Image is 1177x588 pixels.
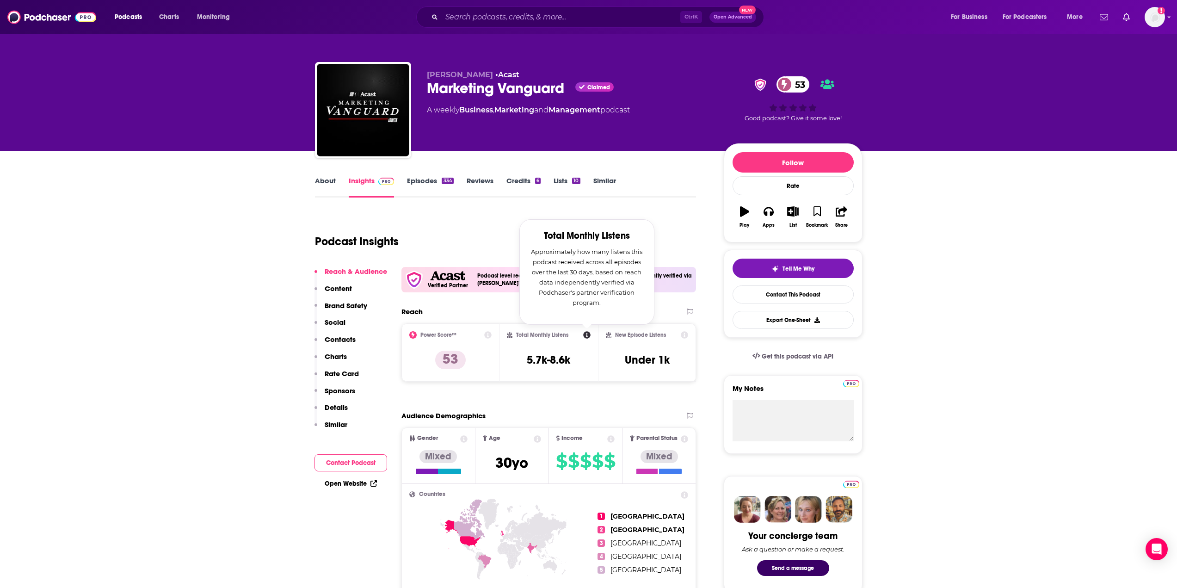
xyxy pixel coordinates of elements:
[781,200,805,234] button: List
[680,11,702,23] span: Ctrl K
[314,335,356,352] button: Contacts
[401,411,486,420] h2: Audience Demographics
[757,560,829,576] button: Send a message
[762,353,833,360] span: Get this podcast via API
[493,105,494,114] span: ,
[325,369,359,378] p: Rate Card
[419,450,457,463] div: Mixed
[944,10,999,25] button: open menu
[325,335,356,344] p: Contacts
[197,11,230,24] span: Monitoring
[734,496,761,523] img: Sydney Profile
[317,64,409,156] img: Marketing Vanguard
[401,307,423,316] h2: Reach
[598,513,605,520] span: 1
[315,176,336,198] a: About
[325,480,377,488] a: Open Website
[598,526,605,533] span: 2
[610,526,684,534] span: [GEOGRAPHIC_DATA]
[1060,10,1094,25] button: open menu
[314,318,345,335] button: Social
[826,496,852,523] img: Jon Profile
[325,267,387,276] p: Reach & Audience
[108,10,154,25] button: open menu
[349,176,394,198] a: InsightsPodchaser Pro
[442,178,453,184] div: 334
[430,271,465,281] img: Acast
[495,454,528,472] span: 30 yo
[763,223,775,228] div: Apps
[580,454,591,469] span: $
[997,10,1060,25] button: open menu
[467,176,493,198] a: Reviews
[733,384,854,400] label: My Notes
[314,301,367,318] button: Brand Safety
[610,552,681,561] span: [GEOGRAPHIC_DATA]
[733,285,854,303] a: Contact This Podcast
[733,311,854,329] button: Export One-Sheet
[315,235,399,248] h1: Podcast Insights
[1145,7,1165,27] img: User Profile
[615,332,666,338] h2: New Episode Listens
[598,553,605,560] span: 4
[733,259,854,278] button: tell me why sparkleTell Me Why
[495,70,519,79] span: •
[378,178,394,185] img: Podchaser Pro
[428,283,468,288] h5: Verified Partner
[425,6,773,28] div: Search podcasts, credits, & more...
[783,265,814,272] span: Tell Me Why
[843,481,859,488] img: Podchaser Pro
[7,8,96,26] a: Podchaser - Follow, Share and Rate Podcasts
[325,352,347,361] p: Charts
[789,223,797,228] div: List
[516,332,568,338] h2: Total Monthly Listens
[835,223,848,228] div: Share
[610,539,681,547] span: [GEOGRAPHIC_DATA]
[489,435,500,441] span: Age
[314,284,352,301] button: Content
[843,380,859,387] img: Podchaser Pro
[733,176,854,195] div: Rate
[314,403,348,420] button: Details
[556,454,567,469] span: $
[724,70,863,128] div: verified Badge53Good podcast? Give it some love!
[561,435,583,441] span: Income
[325,301,367,310] p: Brand Safety
[1119,9,1134,25] a: Show notifications dropdown
[1145,7,1165,27] button: Show profile menu
[757,200,781,234] button: Apps
[535,178,541,184] div: 6
[498,70,519,79] a: Acast
[733,200,757,234] button: Play
[745,345,841,368] a: Get this podcast via API
[554,176,580,198] a: Lists10
[314,386,355,403] button: Sponsors
[527,353,570,367] h3: 5.7k-8.6k
[1003,11,1047,24] span: For Podcasters
[795,496,822,523] img: Jules Profile
[325,420,347,429] p: Similar
[548,105,600,114] a: Management
[786,76,810,93] span: 53
[427,105,630,116] div: A weekly podcast
[419,491,445,497] span: Countries
[159,11,179,24] span: Charts
[641,450,678,463] div: Mixed
[829,200,853,234] button: Share
[534,105,548,114] span: and
[598,539,605,547] span: 3
[636,435,678,441] span: Parental Status
[325,386,355,395] p: Sponsors
[1145,7,1165,27] span: Logged in as samanthawu
[506,176,541,198] a: Credits6
[568,454,579,469] span: $
[592,454,603,469] span: $
[314,267,387,284] button: Reach & Audience
[115,11,142,24] span: Podcasts
[191,10,242,25] button: open menu
[435,351,466,369] p: 53
[325,318,345,327] p: Social
[477,272,693,286] h4: Podcast level reach data from Acast podcasts has been independently verified via [PERSON_NAME]'s ...
[610,512,684,520] span: [GEOGRAPHIC_DATA]
[748,530,838,542] div: Your concierge team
